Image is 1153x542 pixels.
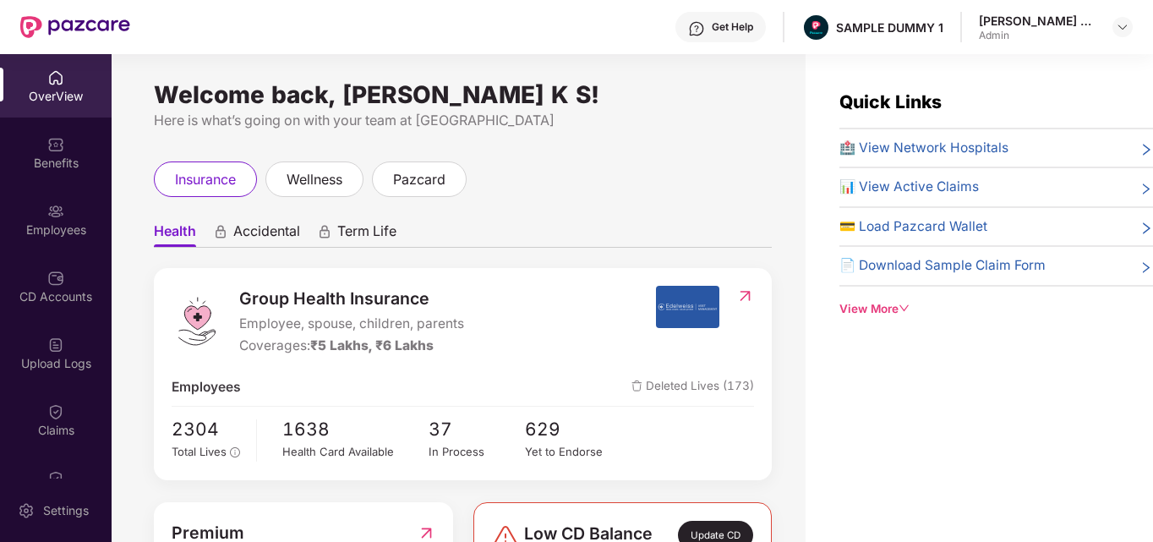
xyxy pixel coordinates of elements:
[836,19,943,36] div: SAMPLE DUMMY 1
[230,447,240,457] span: info-circle
[239,336,464,356] div: Coverages:
[47,136,64,153] img: svg+xml;base64,PHN2ZyBpZD0iQmVuZWZpdHMiIHhtbG5zPSJodHRwOi8vd3d3LnczLm9yZy8yMDAwL3N2ZyIgd2lkdGg9Ij...
[899,303,910,315] span: down
[979,29,1097,42] div: Admin
[839,138,1008,158] span: 🏥 View Network Hospitals
[172,377,241,397] span: Employees
[233,222,300,247] span: Accidental
[47,203,64,220] img: svg+xml;base64,PHN2ZyBpZD0iRW1wbG95ZWVzIiB4bWxucz0iaHR0cDovL3d3dy53My5vcmcvMjAwMC9zdmciIHdpZHRoPS...
[172,445,227,458] span: Total Lives
[979,13,1097,29] div: [PERSON_NAME] K S
[1139,220,1153,237] span: right
[839,216,987,237] span: 💳 Load Pazcard Wallet
[429,415,526,443] span: 37
[736,287,754,304] img: RedirectIcon
[154,110,772,131] div: Here is what’s going on with your team at [GEOGRAPHIC_DATA]
[282,415,428,443] span: 1638
[1139,259,1153,276] span: right
[172,415,244,443] span: 2304
[154,222,196,247] span: Health
[18,502,35,519] img: svg+xml;base64,PHN2ZyBpZD0iU2V0dGluZy0yMHgyMCIgeG1sbnM9Imh0dHA6Ly93d3cudzMub3JnLzIwMDAvc3ZnIiB3aW...
[631,377,754,397] span: Deleted Lives (173)
[213,224,228,239] div: animation
[429,443,526,461] div: In Process
[525,415,622,443] span: 629
[839,91,942,112] span: Quick Links
[38,502,94,519] div: Settings
[47,470,64,487] img: svg+xml;base64,PHN2ZyBpZD0iQ2xhaW0iIHhtbG5zPSJodHRwOi8vd3d3LnczLm9yZy8yMDAwL3N2ZyIgd2lkdGg9IjIwIi...
[47,403,64,420] img: svg+xml;base64,PHN2ZyBpZD0iQ2xhaW0iIHhtbG5zPSJodHRwOi8vd3d3LnczLm9yZy8yMDAwL3N2ZyIgd2lkdGg9IjIwIi...
[337,222,396,247] span: Term Life
[1116,20,1129,34] img: svg+xml;base64,PHN2ZyBpZD0iRHJvcGRvd24tMzJ4MzIiIHhtbG5zPSJodHRwOi8vd3d3LnczLm9yZy8yMDAwL3N2ZyIgd2...
[839,300,1153,318] div: View More
[1139,141,1153,158] span: right
[154,88,772,101] div: Welcome back, [PERSON_NAME] K S!
[239,314,464,334] span: Employee, spouse, children, parents
[839,177,979,197] span: 📊 View Active Claims
[172,296,222,347] img: logo
[175,169,236,190] span: insurance
[525,443,622,461] div: Yet to Endorse
[47,270,64,287] img: svg+xml;base64,PHN2ZyBpZD0iQ0RfQWNjb3VudHMiIGRhdGEtbmFtZT0iQ0QgQWNjb3VudHMiIHhtbG5zPSJodHRwOi8vd3...
[656,286,719,328] img: insurerIcon
[839,255,1046,276] span: 📄 Download Sample Claim Form
[1139,180,1153,197] span: right
[20,16,130,38] img: New Pazcare Logo
[47,337,64,353] img: svg+xml;base64,PHN2ZyBpZD0iVXBsb2FkX0xvZ3MiIGRhdGEtbmFtZT0iVXBsb2FkIExvZ3MiIHhtbG5zPSJodHRwOi8vd3...
[393,169,445,190] span: pazcard
[688,20,705,37] img: svg+xml;base64,PHN2ZyBpZD0iSGVscC0zMngzMiIgeG1sbnM9Imh0dHA6Ly93d3cudzMub3JnLzIwMDAvc3ZnIiB3aWR0aD...
[310,337,434,353] span: ₹5 Lakhs, ₹6 Lakhs
[282,443,428,461] div: Health Card Available
[804,15,828,40] img: Pazcare_Alternative_logo-01-01.png
[239,286,464,312] span: Group Health Insurance
[287,169,342,190] span: wellness
[712,20,753,34] div: Get Help
[631,380,642,391] img: deleteIcon
[47,69,64,86] img: svg+xml;base64,PHN2ZyBpZD0iSG9tZSIgeG1sbnM9Imh0dHA6Ly93d3cudzMub3JnLzIwMDAvc3ZnIiB3aWR0aD0iMjAiIG...
[317,224,332,239] div: animation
